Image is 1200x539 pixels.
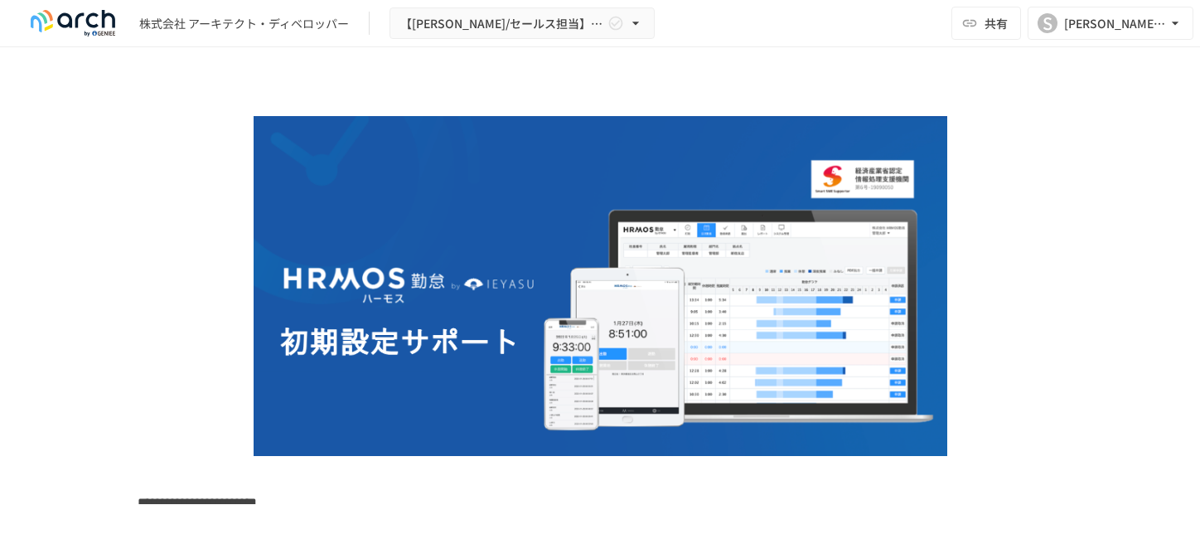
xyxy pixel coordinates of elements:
div: [PERSON_NAME][EMAIL_ADDRESS][DOMAIN_NAME] [1064,13,1167,34]
button: S[PERSON_NAME][EMAIL_ADDRESS][DOMAIN_NAME] [1028,7,1193,40]
div: S [1038,13,1057,33]
button: 共有 [951,7,1021,40]
img: logo-default@2x-9cf2c760.svg [20,10,126,36]
button: 【[PERSON_NAME]/セールス担当】株式会社 アーキテクト・ディベロッパー様_初期設定サポート [390,7,655,40]
span: 共有 [985,14,1008,32]
span: 【[PERSON_NAME]/セールス担当】株式会社 アーキテクト・ディベロッパー様_初期設定サポート [400,13,604,34]
img: GdztLVQAPnGLORo409ZpmnRQckwtTrMz8aHIKJZF2AQ [254,116,947,456]
div: 株式会社 アーキテクト・ディベロッパー [139,15,349,32]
